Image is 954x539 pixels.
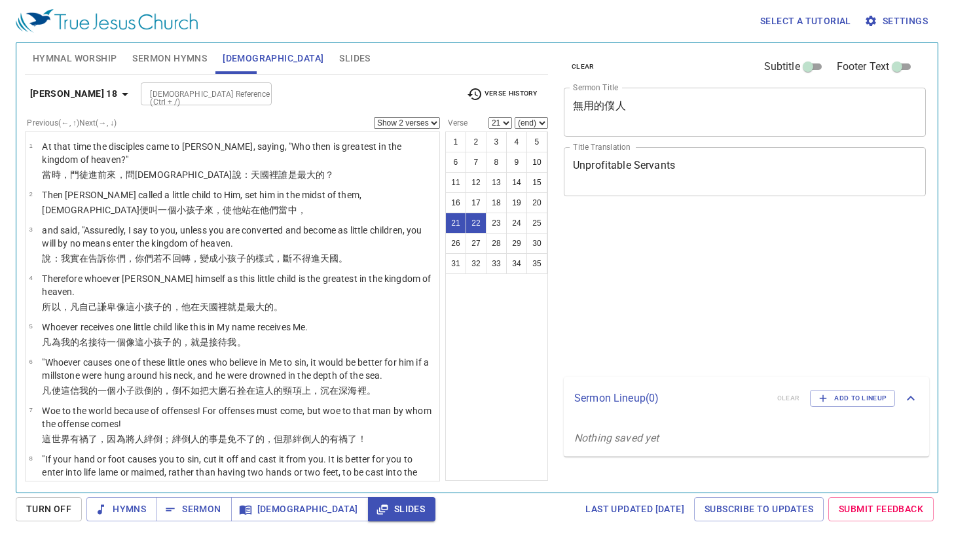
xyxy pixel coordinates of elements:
a: Submit Feedback [828,497,934,521]
p: Sermon Lineup ( 0 ) [574,391,767,406]
span: Hymns [97,501,146,517]
button: 17 [466,192,486,213]
p: At that time the disciples came to [PERSON_NAME], saying, "Who then is greatest in the kingdom of... [42,140,435,166]
button: 19 [506,192,527,213]
span: 1 [29,142,32,149]
button: Hymns [86,497,156,521]
button: [PERSON_NAME] 18 [25,82,138,106]
label: Previous (←, ↑) Next (→, ↓) [27,119,117,127]
img: True Jesus Church [16,9,198,33]
wg932: 裡就是 [218,302,283,312]
wg3101: 進前來 [88,169,334,180]
span: Settings [867,13,928,29]
wg4334: ，問[DEMOGRAPHIC_DATA] [117,169,335,180]
label: Verse [445,119,468,127]
wg3813: 的，就是接待 [172,337,246,347]
input: Type Bible Reference [145,86,246,101]
p: 這世界 [42,432,435,445]
wg2476: 他 [232,205,306,215]
b: [PERSON_NAME] 18 [30,86,117,102]
span: Last updated [DATE] [585,501,684,517]
div: Sermon Lineup(0)clearAdd to Lineup [564,377,929,420]
wg4100: 我 [79,385,376,396]
wg1909: 我的 [61,337,246,347]
span: 2 [29,190,32,198]
p: and said, "Assuredly, I say to you, unless you are converted and become as little children, you w... [42,224,435,250]
button: 34 [506,253,527,274]
button: 27 [466,233,486,254]
button: 30 [526,233,547,254]
p: "If your hand or foot causes you to sin, cut it off and cast it from you. It is better for you to... [42,453,435,492]
wg3813: 的，他 [162,302,283,312]
button: 8 [486,152,507,173]
button: Verse History [459,84,545,104]
button: 6 [445,152,466,173]
wg575: 將人絆倒 [126,434,367,444]
button: Sermon [156,497,231,521]
button: 20 [526,192,547,213]
span: Slides [378,501,425,517]
span: Sermon Hymns [132,50,207,67]
button: 3 [486,131,507,152]
p: 所以 [42,300,435,313]
wg4625: 人的事是 [191,434,367,444]
button: 25 [526,213,547,234]
wg5610: ，門徒 [61,169,335,180]
wg2076: 最大的 [246,302,284,312]
span: Slides [339,50,370,67]
wg2670: 在深 [329,385,376,396]
wg932: 。 [339,253,348,264]
wg3772: 國 [209,302,283,312]
wg4851: 把大磨石 [200,385,376,396]
wg5124: 小孩子 [135,302,283,312]
span: Select a tutorial [760,13,851,29]
wg3772: 國 [329,253,348,264]
button: 4 [506,131,527,152]
button: Settings [862,9,933,33]
iframe: from-child [559,210,855,372]
wg3004: ：天 [242,169,335,180]
wg3004: 你們 [107,253,348,264]
button: 7 [466,152,486,173]
span: Sermon [166,501,221,517]
button: 31 [445,253,466,274]
wg3748: 自己 [79,302,283,312]
wg4625: ；絆倒 [162,434,366,444]
span: clear [572,61,595,73]
button: 24 [506,213,527,234]
button: 14 [506,172,527,193]
button: Slides [368,497,435,521]
span: 5 [29,322,32,330]
a: Last updated [DATE] [580,497,689,521]
button: 2 [466,131,486,152]
wg4133: 那 [283,434,366,444]
wg1722: 誰 [278,169,334,180]
wg3319: ， [297,205,306,215]
button: 23 [486,213,507,234]
button: 9 [506,152,527,173]
button: 32 [466,253,486,274]
wg3187: 。 [274,302,283,312]
wg3813: 來 [204,205,306,215]
span: Turn Off [26,501,71,517]
a: Subscribe to Updates [694,497,824,521]
wg302: 使這 [52,385,376,396]
span: Subtitle [764,59,800,75]
p: Woe to the world because of offenses! For offenses must come, but woe to that man by whom the off... [42,404,435,430]
wg5130: 信 [70,385,376,396]
wg1520: 像這 [126,337,246,347]
span: Footer Text [837,59,890,75]
wg1437: 為 [52,337,246,347]
wg2424: 便 [139,205,306,215]
wg3813: 的樣式 [246,253,348,264]
wg4624: 的，倒不如 [153,385,376,396]
button: 26 [445,233,466,254]
wg3450: 名 [79,337,246,347]
wg3767: ，凡 [61,302,284,312]
wg281: 告訴 [88,253,348,264]
button: 12 [466,172,486,193]
wg3759: ！ [358,434,367,444]
wg5013: 像 [117,302,284,312]
wg3759: ，因為 [98,434,366,444]
wg1691: 。 [237,337,246,347]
